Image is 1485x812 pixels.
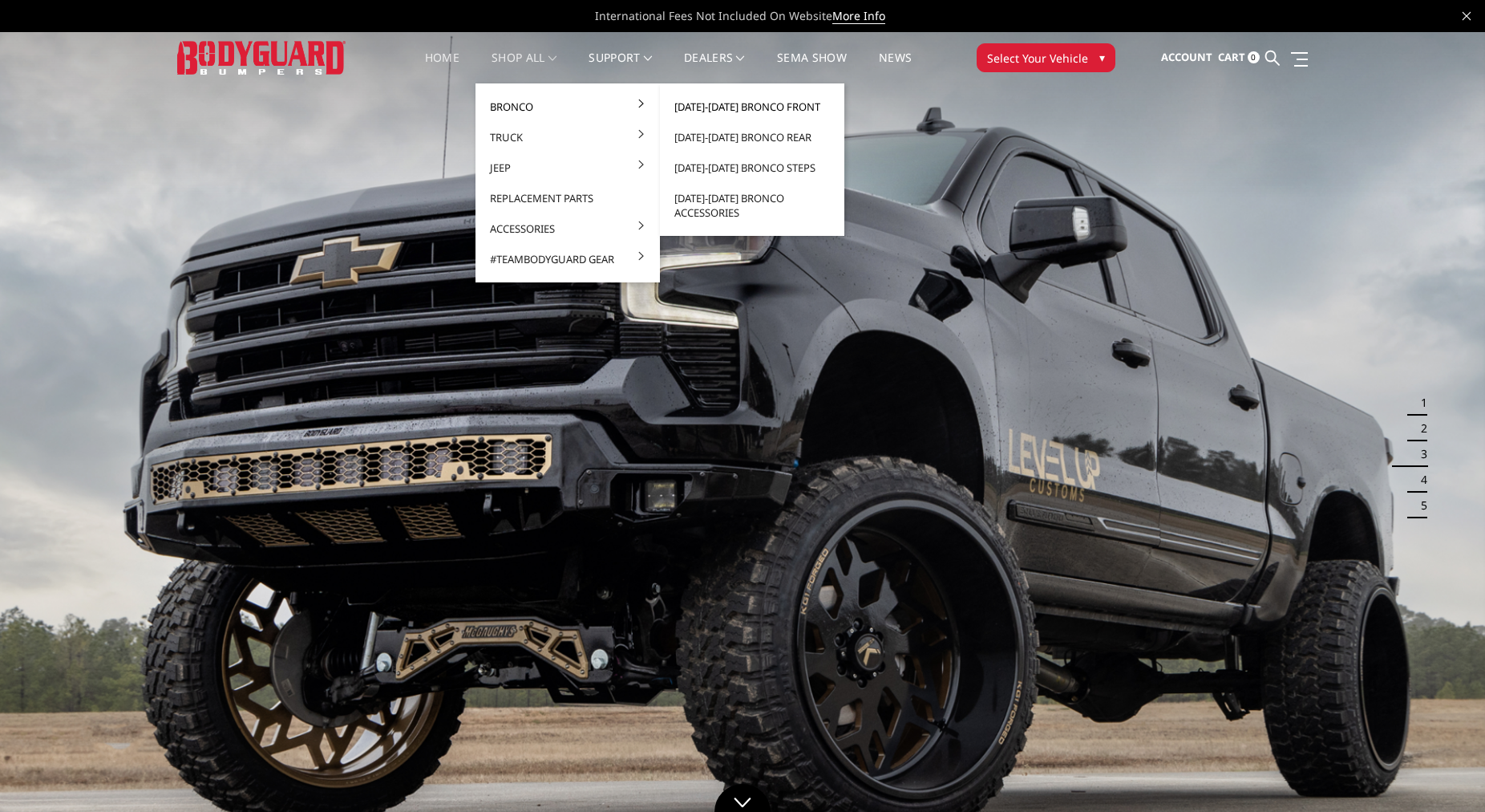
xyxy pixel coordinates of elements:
a: Click to Down [714,784,771,812]
a: #TeamBodyguard Gear [482,244,653,274]
a: SEMA Show [777,52,847,83]
a: shop all [492,52,556,83]
span: Select Your Vehicle [987,50,1088,67]
a: [DATE]-[DATE] Bronco Steps [666,152,838,183]
button: 1 of 5 [1411,390,1427,416]
a: Jeep [482,152,653,183]
img: BODYGUARD BUMPERS [177,41,346,74]
a: Home [425,52,459,83]
iframe: Chat Widget [1405,735,1485,812]
a: [DATE]-[DATE] Bronco Front [666,91,838,122]
a: Account [1161,36,1212,79]
a: More Info [832,8,885,24]
a: Replacement Parts [482,183,653,213]
span: 0 [1248,51,1260,63]
a: Truck [482,122,653,152]
button: 3 of 5 [1411,441,1427,467]
a: News [879,52,912,83]
a: [DATE]-[DATE] Bronco Accessories [666,183,838,228]
a: Bronco [482,91,653,122]
span: ▾ [1099,49,1105,66]
button: 4 of 5 [1411,467,1427,493]
a: Dealers [684,52,745,83]
a: Support [589,52,652,83]
button: 5 of 5 [1411,493,1427,518]
span: Account [1161,50,1212,64]
a: [DATE]-[DATE] Bronco Rear [666,122,838,152]
button: Select Your Vehicle [977,43,1115,72]
button: 2 of 5 [1411,416,1427,441]
a: Accessories [482,213,653,244]
span: Cart [1218,50,1245,64]
a: Cart 0 [1218,36,1260,79]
